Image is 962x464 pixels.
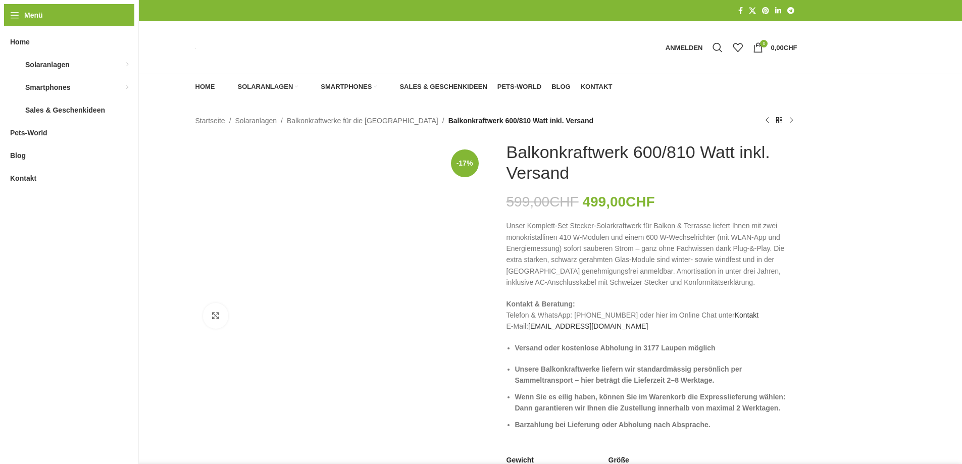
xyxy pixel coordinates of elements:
[515,393,786,412] strong: Wenn Sie es eilig haben, können Sie im Warenkorb die Expresslieferung wählen: Dann garantieren wi...
[25,56,70,74] span: Solaranlagen
[10,169,36,187] span: Kontakt
[399,83,487,91] span: Sales & Geschenkideen
[497,83,541,91] span: Pets-World
[387,82,396,91] img: Sales & Geschenkideen
[448,115,593,126] span: Balkonkraftwerk 600/810 Watt inkl. Versand
[195,115,225,126] a: Startseite
[195,77,215,97] a: Home
[195,142,486,336] img: Depositphotos_656444442_XL_1b842920-3263-4f5a-b60d-6050c1b3f154
[507,194,579,210] bdi: 599,00
[24,10,43,21] span: Menü
[10,105,20,115] img: Sales & Geschenkideen
[195,115,594,126] nav: Breadcrumb
[760,40,768,47] span: 0
[661,37,708,58] a: Anmelden
[735,4,746,18] a: Facebook Social Link
[287,115,438,126] a: Balkonkraftwerke für die [GEOGRAPHIC_DATA]
[308,82,317,91] img: Smartphones
[342,338,413,447] img: Balkonkraftwerk 600/810 Watt inkl. Versand – Bild 3
[10,146,26,165] span: Blog
[666,44,703,51] span: Anmelden
[551,83,571,91] span: Blog
[10,124,47,142] span: Pets-World
[507,298,797,332] p: Telefon & WhatsApp: [PHONE_NUMBER] oder hier im Online Chat unter E-Mail:
[238,83,293,91] span: Solaranlagen
[225,77,298,97] a: Solaranlagen
[387,77,487,97] a: Sales & Geschenkideen
[771,44,797,51] bdi: 0,00
[25,78,70,96] span: Smartphones
[190,77,618,97] div: Hauptnavigation
[507,220,797,288] p: Unser Komplett-Set Stecker-Solarkraftwerk für Balkon & Terrasse liefert Ihnen mit zwei monokrista...
[785,115,797,127] a: Nächstes Produkt
[515,421,711,429] strong: Barzahlung bei Lieferung oder Abholung nach Absprache.
[25,101,105,119] span: Sales & Geschenkideen
[551,77,571,97] a: Blog
[269,338,340,433] img: Balkonkraftwerk 600/810 Watt inkl. Versand – Bild 2
[225,82,234,91] img: Solaranlagen
[10,82,20,92] img: Smartphones
[784,4,797,18] a: Telegram Social Link
[507,142,797,183] h1: Balkonkraftwerk 600/810 Watt inkl. Versand
[235,115,277,126] a: Solaranlagen
[784,44,797,51] span: CHF
[549,194,579,210] span: CHF
[626,194,655,210] span: CHF
[728,37,748,58] div: Meine Wunschliste
[582,194,654,210] bdi: 499,00
[515,344,716,352] strong: Versand oder kostenlose Abholung in 3177 Laupen möglich
[772,4,784,18] a: LinkedIn Social Link
[195,338,267,386] img: Balkonkraftwerk 600/810 Watt inkl. Versand
[759,4,772,18] a: Pinterest Social Link
[581,83,613,91] span: Kontakt
[515,365,742,384] strong: Unsere Balkonkraftwerke liefern wir standardmässig persönlich per Sammeltransport – hier beträgt ...
[748,37,802,58] a: 0 0,00CHF
[746,4,759,18] a: X Social Link
[10,33,30,51] span: Home
[735,311,758,319] a: Kontakt
[761,115,773,127] a: Vorheriges Produkt
[451,149,479,177] span: -17%
[528,322,648,330] a: [EMAIL_ADDRESS][DOMAIN_NAME]
[308,77,377,97] a: Smartphones
[10,60,20,70] img: Solaranlagen
[195,83,215,91] span: Home
[581,77,613,97] a: Kontakt
[507,300,575,308] strong: Kontakt & Beratung:
[195,43,196,51] a: Logo der Website
[321,83,372,91] span: Smartphones
[707,37,728,58] a: Suche
[497,77,541,97] a: Pets-World
[415,338,486,409] img: Balkonkraftwerk 600/810 Watt inkl. Versand – Bild 4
